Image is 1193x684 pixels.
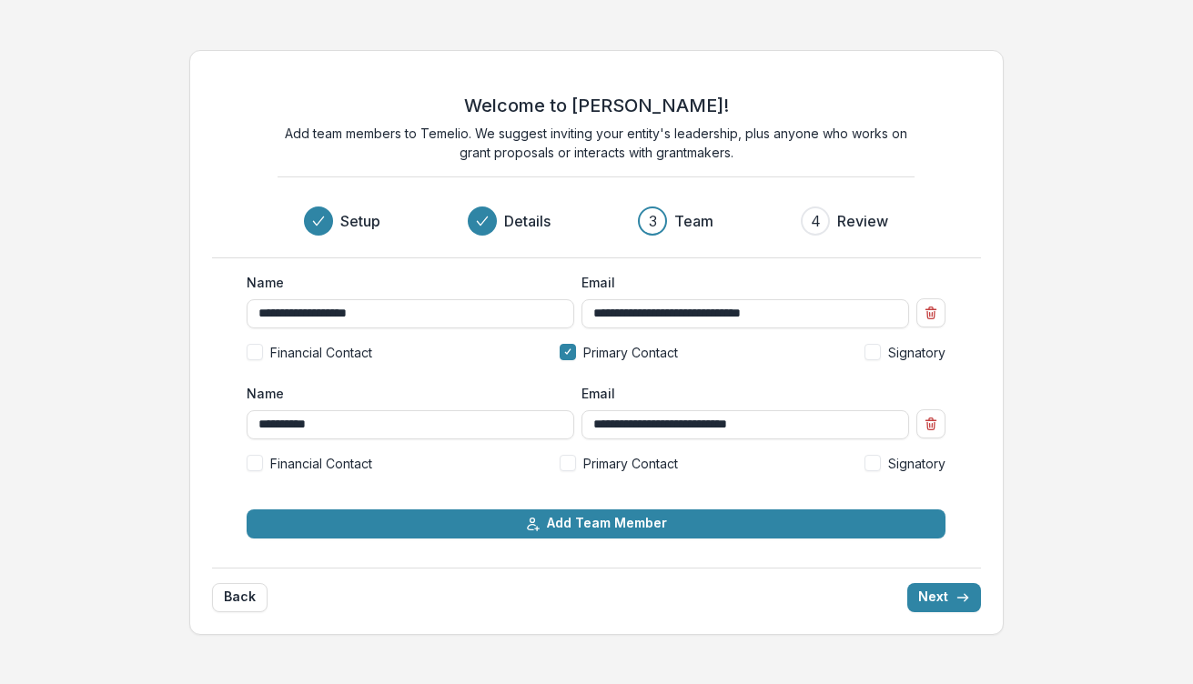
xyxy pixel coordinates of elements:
[247,384,563,403] label: Name
[304,206,888,236] div: Progress
[811,210,821,232] div: 4
[837,210,888,232] h3: Review
[674,210,713,232] h3: Team
[583,343,678,362] span: Primary Contact
[888,454,945,473] span: Signatory
[212,583,268,612] button: Back
[340,210,380,232] h3: Setup
[247,273,563,292] label: Name
[270,343,372,362] span: Financial Contact
[916,298,945,327] button: Remove team member
[581,273,898,292] label: Email
[247,509,945,538] button: Add Team Member
[581,384,898,403] label: Email
[649,210,657,232] div: 3
[270,454,372,473] span: Financial Contact
[278,124,915,162] p: Add team members to Temelio. We suggest inviting your entity's leadership, plus anyone who works ...
[907,583,981,612] button: Next
[888,343,945,362] span: Signatory
[504,210,551,232] h3: Details
[916,409,945,438] button: Remove team member
[464,95,729,116] h2: Welcome to [PERSON_NAME]!
[583,454,678,473] span: Primary Contact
